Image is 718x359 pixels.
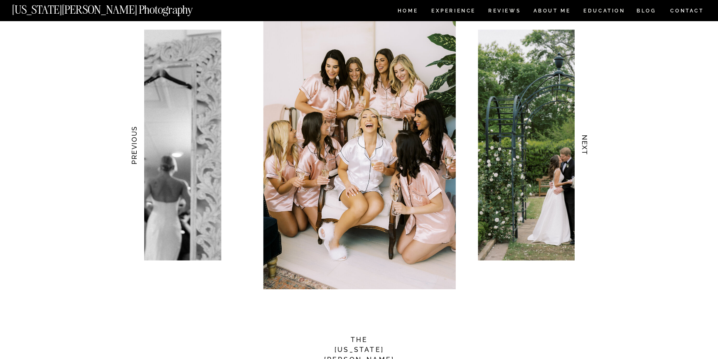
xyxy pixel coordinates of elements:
a: ABOUT ME [533,8,571,15]
h3: NEXT [580,119,589,171]
a: Experience [431,8,475,15]
h3: PREVIOUS [130,119,138,171]
a: EDUCATION [583,8,626,15]
a: REVIEWS [488,8,519,15]
a: BLOG [637,8,657,15]
a: HOME [396,8,420,15]
a: [US_STATE][PERSON_NAME] Photography [12,4,221,11]
a: CONTACT [670,6,704,15]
